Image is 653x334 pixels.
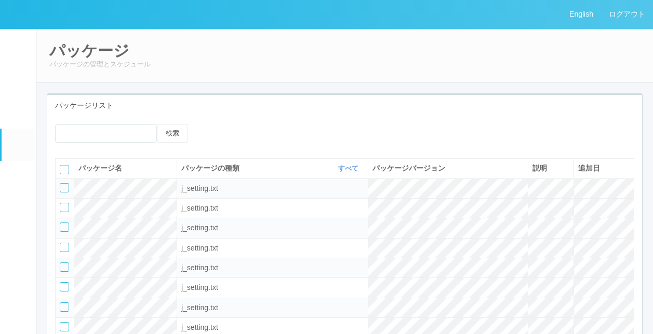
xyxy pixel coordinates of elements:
div: ksdpackage.tablefilter.jsetting [181,262,364,273]
a: イベントログ [2,29,36,60]
a: アラート設定 [2,224,36,256]
span: 追加日 [578,164,600,172]
a: メンテナンス通知 [2,161,36,192]
div: ksdpackage.tablefilter.jsetting [181,203,364,214]
span: パッケージバージョン [372,164,445,172]
div: 説明 [532,163,569,174]
span: パッケージ名 [78,164,122,172]
button: 検索 [157,124,188,143]
a: クライアントリンク [2,192,36,224]
a: すべて [338,164,361,172]
a: パッケージ [2,129,36,160]
a: ユーザー [2,60,36,92]
h2: パッケージ [49,42,640,59]
div: パッケージリスト [47,95,642,116]
div: ksdpackage.tablefilter.jsetting [181,302,364,313]
a: ドキュメントを管理 [2,288,36,319]
div: ksdpackage.tablefilter.jsetting [181,282,364,293]
span: パッケージの種類 [181,163,242,174]
div: ksdpackage.tablefilter.jsetting [181,322,364,333]
div: ksdpackage.tablefilter.jsetting [181,243,364,254]
a: ターミナル [2,92,36,129]
div: ksdpackage.tablefilter.jsetting [181,222,364,233]
a: コンテンツプリント [2,256,36,288]
button: すべて [336,163,364,174]
div: ksdpackage.tablefilter.jsetting [181,183,364,194]
p: パッケージの管理とスケジュール [49,59,640,69]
